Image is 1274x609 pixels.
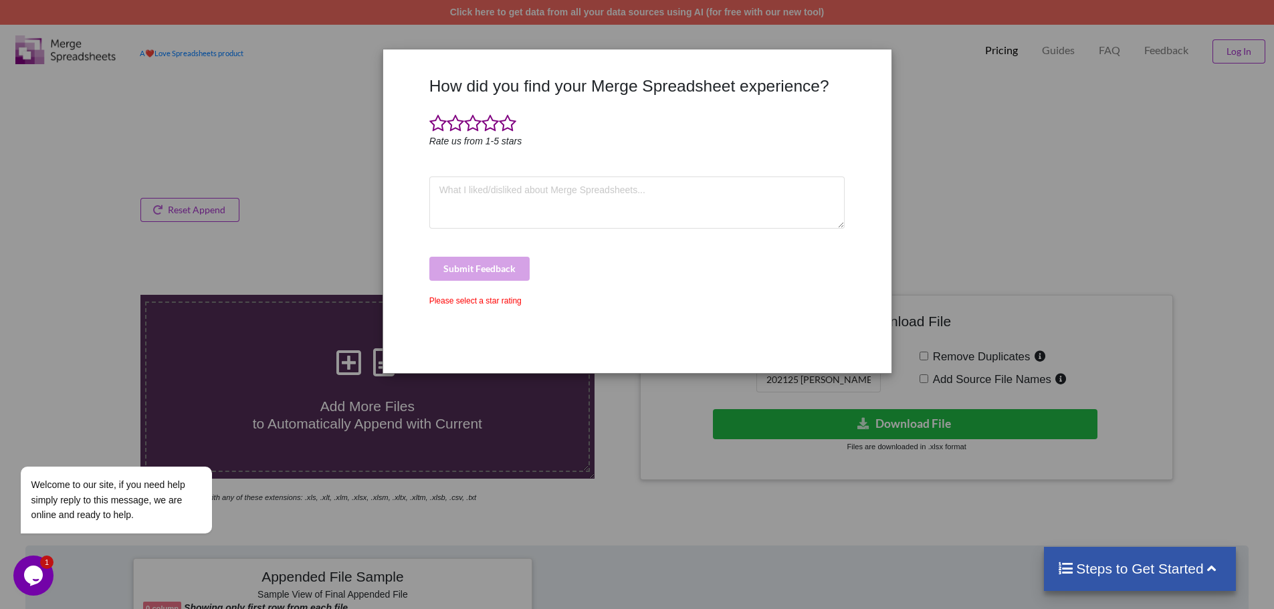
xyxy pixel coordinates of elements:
[1057,560,1223,577] h4: Steps to Get Started
[429,76,845,96] h3: How did you find your Merge Spreadsheet experience?
[13,346,254,549] iframe: chat widget
[429,295,845,307] div: Please select a star rating
[13,556,56,596] iframe: chat widget
[429,136,522,146] i: Rate us from 1-5 stars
